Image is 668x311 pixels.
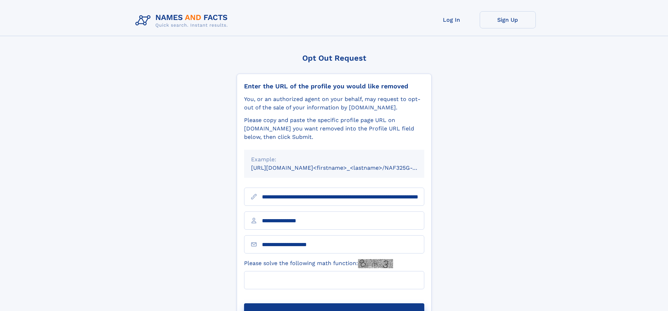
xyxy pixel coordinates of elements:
div: Opt Out Request [237,54,432,62]
a: Log In [424,11,480,28]
small: [URL][DOMAIN_NAME]<firstname>_<lastname>/NAF325G-xxxxxxxx [251,164,438,171]
div: You, or an authorized agent on your behalf, may request to opt-out of the sale of your informatio... [244,95,424,112]
img: Logo Names and Facts [133,11,234,30]
a: Sign Up [480,11,536,28]
label: Please solve the following math function: [244,259,393,268]
div: Enter the URL of the profile you would like removed [244,82,424,90]
div: Example: [251,155,417,164]
div: Please copy and paste the specific profile page URL on [DOMAIN_NAME] you want removed into the Pr... [244,116,424,141]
